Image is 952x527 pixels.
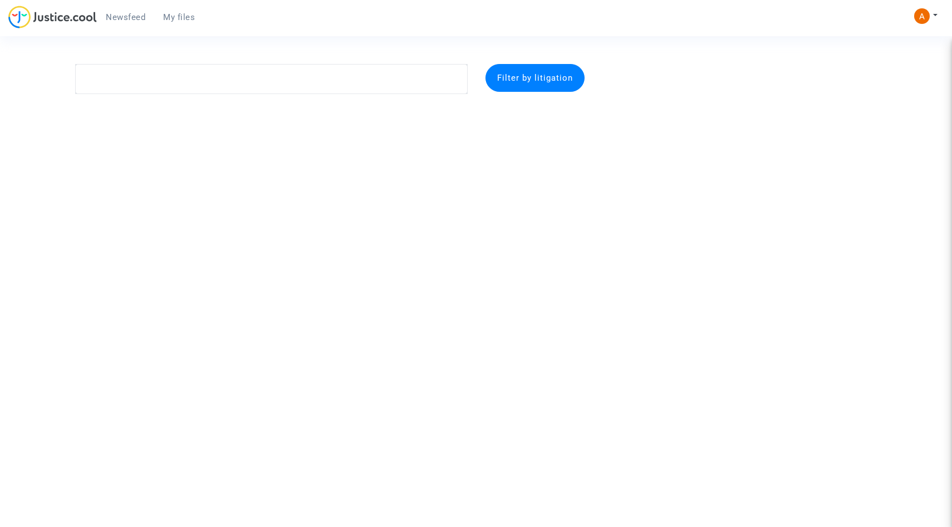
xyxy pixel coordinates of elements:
[163,12,195,22] span: My files
[154,9,204,26] a: My files
[497,73,573,83] span: Filter by litigation
[106,12,145,22] span: Newsfeed
[97,9,154,26] a: Newsfeed
[8,6,97,28] img: jc-logo.svg
[914,8,930,24] img: ACg8ocKVT9zOMzNaKO6PaRkgDqk03EFHy1P5Y5AL6ZaxNjCEAprSaQ=s96-c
